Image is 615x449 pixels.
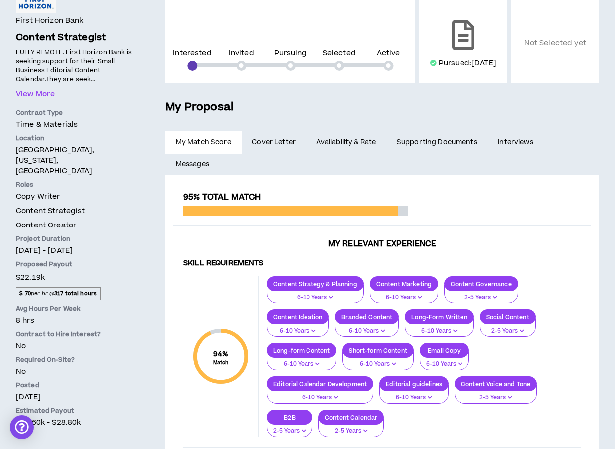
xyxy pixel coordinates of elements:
p: No [16,341,134,351]
button: 6-10 Years [267,385,373,404]
button: 6-10 Years [267,351,336,370]
h5: My Proposal [165,99,599,116]
p: Required On-Site? [16,355,134,364]
button: 6-10 Years [267,318,329,337]
p: Location [16,134,134,143]
p: 2-5 Years [486,327,529,336]
h4: First Horizon Bank [16,15,84,26]
button: View More [16,89,55,100]
p: 6-10 Years [273,327,322,336]
p: Time & Materials [16,119,134,130]
span: Content Creator [16,220,76,230]
p: 2-5 Years [461,393,530,402]
p: Email Copy [420,347,468,354]
p: 6-10 Years [273,393,367,402]
p: Pursuing [274,50,307,57]
span: Content Strategist [16,206,85,216]
button: 6-10 Years [267,285,364,304]
p: [GEOGRAPHIC_DATA], [US_STATE], [GEOGRAPHIC_DATA] [16,145,134,176]
span: 95% Total Match [183,191,261,203]
span: 94 % [213,349,229,359]
button: 6-10 Years [379,385,449,404]
span: Cover Letter [252,137,296,148]
button: 6-10 Years [342,351,414,370]
p: Estimated Payout [16,406,134,415]
p: Active [377,50,400,57]
p: Long-form Content [267,347,336,354]
small: Match [213,359,229,366]
p: 2-5 Years [451,293,512,302]
p: Roles [16,180,134,189]
p: Long-Form Written [405,313,473,321]
p: Content Calendar [319,414,383,421]
p: Social Content [480,313,535,321]
p: [DATE] - [DATE] [16,245,134,256]
p: No [16,366,134,377]
div: Open Intercom Messenger [10,415,34,439]
p: Selected [323,50,356,57]
button: 2-5 Years [318,418,384,437]
p: Content Governance [445,280,518,288]
p: 6-10 Years [376,293,432,302]
p: [DATE] [16,392,134,402]
p: Editorial Calendar Development [267,380,373,388]
p: 6-10 Years [386,393,442,402]
strong: $ 70 [19,290,31,297]
p: Not Selected yet [519,16,591,71]
p: Branded Content [335,313,398,321]
p: B2B [267,414,312,421]
p: Interested [173,50,211,57]
h4: Skill Requirements [183,259,581,268]
button: 2-5 Years [455,385,537,404]
p: Content Strategist [16,31,134,45]
h3: My Relevant Experience [173,239,591,249]
p: Content Ideation [267,313,328,321]
span: $22.19k [16,271,45,284]
p: Pursued: [DATE] [439,58,496,68]
a: Availability & Rate [306,131,386,153]
button: 6-10 Years [405,318,473,337]
p: Content Voice and Tone [455,380,536,388]
a: Messages [165,153,222,175]
button: 2-5 Years [480,318,536,337]
p: $21.60k - $28.80k [16,417,134,428]
p: Invited [229,50,254,57]
p: 6-10 Years [349,360,407,369]
p: Short-form Content [343,347,413,354]
p: Project Duration [16,234,134,243]
p: 6-10 Years [426,360,462,369]
button: 2-5 Years [444,285,518,304]
p: Editorial guidelines [380,380,448,388]
p: Contract to Hire Interest? [16,330,134,339]
p: Proposed Payout [16,260,134,269]
p: Avg Hours Per Week [16,304,134,313]
p: 6-10 Years [273,293,357,302]
span: per hr @ [16,287,101,300]
p: Content Strategy & Planning [267,280,363,288]
p: Contract Type [16,108,134,117]
p: 2-5 Years [273,427,306,436]
button: 6-10 Years [370,285,438,304]
p: 8 hrs [16,315,134,326]
p: 6-10 Years [341,327,392,336]
p: 6-10 Years [273,360,330,369]
strong: 317 total hours [54,290,97,297]
p: FULLY REMOTE. First Horizon Bank is seeking support for their Small Business Editorial Content Ca... [16,47,134,85]
a: My Match Score [165,131,242,153]
button: 6-10 Years [335,318,399,337]
span: Copy Writer [16,191,60,202]
p: 2-5 Years [325,427,377,436]
button: 2-5 Years [267,418,312,437]
p: Posted [16,381,134,390]
p: 6-10 Years [411,327,467,336]
a: Supporting Documents [386,131,487,153]
a: Interviews [488,131,546,153]
p: Content Marketing [370,280,438,288]
button: 6-10 Years [420,351,469,370]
